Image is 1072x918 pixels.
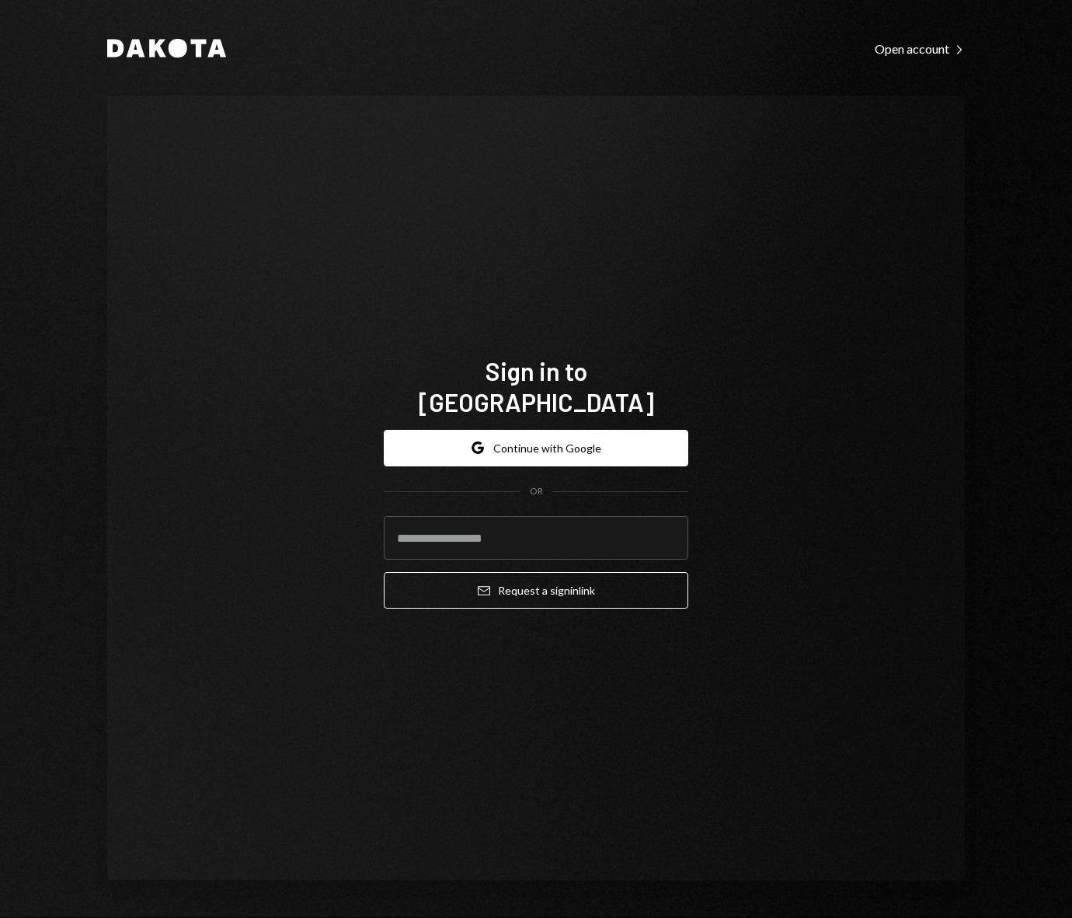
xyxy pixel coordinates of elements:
button: Continue with Google [384,430,688,466]
div: OR [530,485,543,498]
h1: Sign in to [GEOGRAPHIC_DATA] [384,355,688,417]
button: Request a signinlink [384,572,688,609]
div: Open account [875,41,965,57]
a: Open account [875,40,965,57]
